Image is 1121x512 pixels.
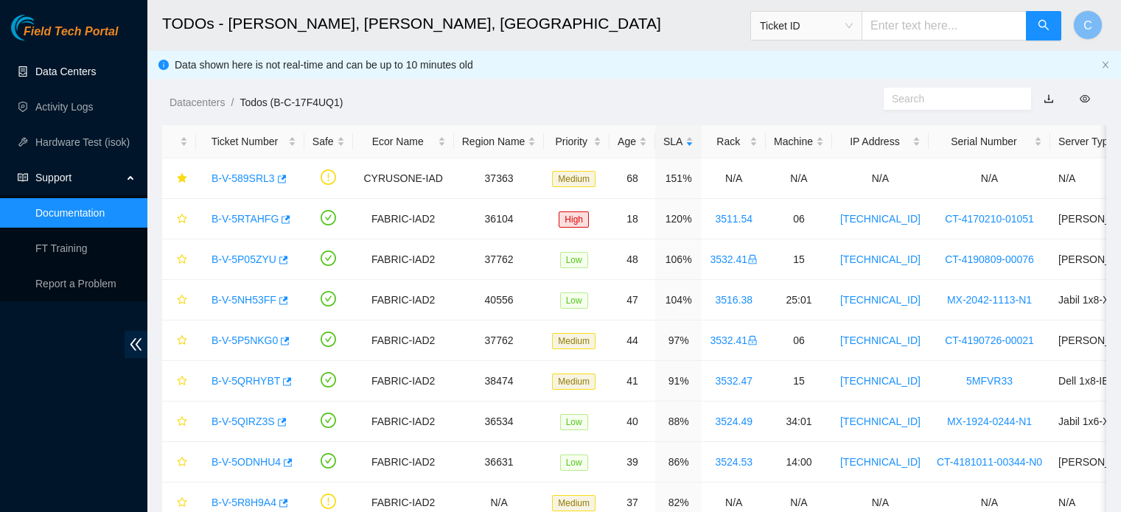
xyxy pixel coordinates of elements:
[747,254,758,264] span: lock
[177,416,187,428] span: star
[1083,16,1092,35] span: C
[35,101,94,113] a: Activity Logs
[212,172,275,184] a: B-V-589SRL3
[760,15,853,37] span: Ticket ID
[610,401,655,442] td: 40
[212,415,275,427] a: B-V-5QIRZ3S
[715,415,752,427] a: 3524.49
[454,280,545,320] td: 40556
[552,374,596,390] span: Medium
[710,253,758,265] a: 3532.41lock
[170,450,188,474] button: star
[170,369,188,393] button: star
[170,329,188,352] button: star
[11,27,118,46] a: Akamai TechnologiesField Tech Portal
[353,280,454,320] td: FABRIC-IAD2
[655,239,702,280] td: 106%
[35,207,105,219] a: Documentation
[212,253,276,265] a: B-V-5P05ZYU
[840,415,921,427] a: [TECHNICAL_ID]
[353,158,454,199] td: CYRUSONE-IAD
[655,280,702,320] td: 104%
[702,158,766,199] td: N/A
[454,401,545,442] td: 36534
[766,199,832,239] td: 06
[11,15,74,41] img: Akamai Technologies
[35,66,96,77] a: Data Centers
[321,332,336,347] span: check-circle
[560,455,588,471] span: Low
[560,252,588,268] span: Low
[766,442,832,483] td: 14:00
[766,401,832,442] td: 34:01
[321,453,336,469] span: check-circle
[1080,94,1090,104] span: eye
[766,320,832,361] td: 06
[840,294,921,306] a: [TECHNICAL_ID]
[945,334,1034,346] a: CT-4190726-00021
[892,91,1011,107] input: Search
[321,413,336,428] span: check-circle
[937,456,1042,468] a: CT-4181011-00344-N0
[560,414,588,430] span: Low
[24,25,118,39] span: Field Tech Portal
[353,239,454,280] td: FABRIC-IAD2
[35,242,88,254] a: FT Training
[559,211,589,228] span: High
[715,294,752,306] a: 3516.38
[1038,19,1050,33] span: search
[177,457,187,469] span: star
[177,173,187,185] span: star
[177,497,187,509] span: star
[321,291,336,306] span: check-circle
[454,320,545,361] td: 37762
[715,375,752,387] a: 3532.47
[610,442,655,483] td: 39
[212,213,279,225] a: B-V-5RTAHFG
[862,11,1027,41] input: Enter text here...
[353,199,454,239] td: FABRIC-IAD2
[212,294,276,306] a: B-V-5NH53FF
[560,292,588,309] span: Low
[212,375,280,387] a: B-V-5QRHYBT
[832,158,929,199] td: N/A
[840,375,921,387] a: [TECHNICAL_ID]
[212,456,281,468] a: B-V-5ODNHU4
[454,442,545,483] td: 36631
[353,361,454,401] td: FABRIC-IAD2
[552,333,596,349] span: Medium
[766,280,832,320] td: 25:01
[655,158,702,199] td: 151%
[454,361,545,401] td: 38474
[966,375,1013,387] a: 5MFVR33
[454,158,545,199] td: 37363
[1044,93,1054,105] a: download
[766,361,832,401] td: 15
[177,376,187,387] span: star
[929,158,1050,199] td: N/A
[212,334,278,346] a: B-V-5P5NKG0
[1033,87,1065,111] button: download
[1101,60,1110,69] span: close
[170,288,188,312] button: star
[610,158,655,199] td: 68
[454,199,545,239] td: 36104
[766,239,832,280] td: 15
[353,442,454,483] td: FABRIC-IAD2
[454,239,545,280] td: 37762
[170,207,188,231] button: star
[170,248,188,271] button: star
[610,320,655,361] td: 44
[353,320,454,361] td: FABRIC-IAD2
[840,253,921,265] a: [TECHNICAL_ID]
[1073,10,1103,40] button: C
[710,334,758,346] a: 3532.41lock
[353,401,454,442] td: FABRIC-IAD2
[610,199,655,239] td: 18
[18,172,28,183] span: read
[747,335,758,346] span: lock
[655,361,702,401] td: 91%
[552,495,596,511] span: Medium
[240,97,343,108] a: Todos (B-C-17F4UQ1)
[177,335,187,347] span: star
